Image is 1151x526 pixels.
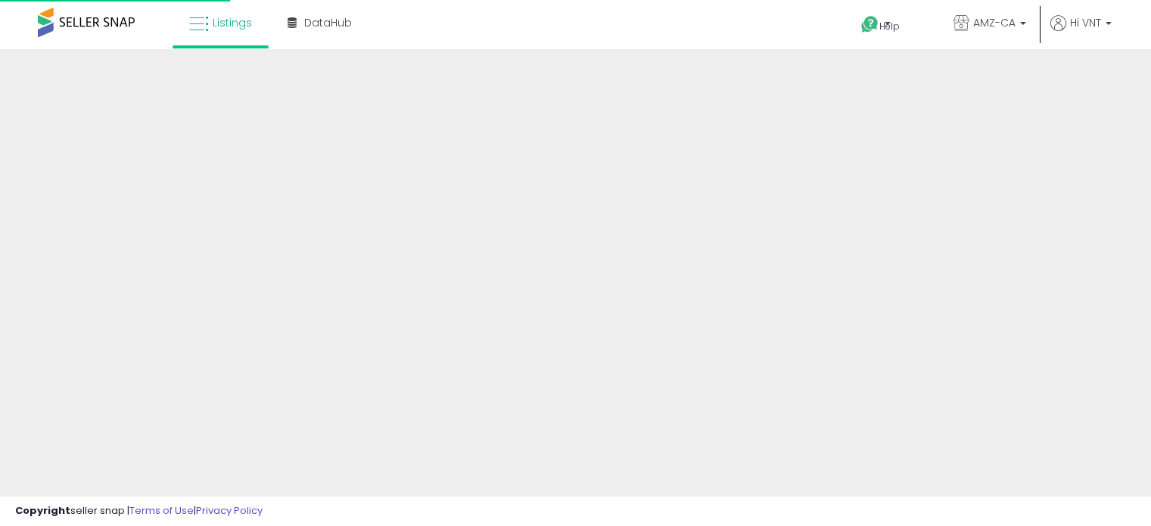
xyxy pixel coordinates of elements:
a: Terms of Use [129,503,194,518]
span: DataHub [304,15,352,30]
strong: Copyright [15,503,70,518]
i: Get Help [860,15,879,34]
a: Hi VNT [1050,15,1112,49]
a: Privacy Policy [196,503,263,518]
span: Hi VNT [1070,15,1101,30]
a: Help [849,4,929,49]
span: Listings [213,15,252,30]
span: AMZ-CA [973,15,1016,30]
span: Help [879,20,900,33]
div: seller snap | | [15,504,263,518]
